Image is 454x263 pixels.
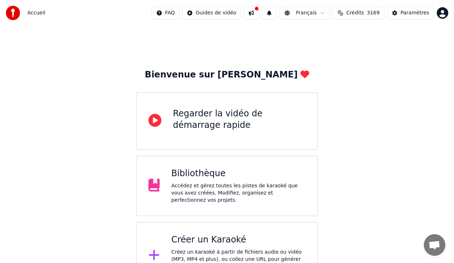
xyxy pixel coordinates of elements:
[400,9,429,17] div: Paramètres
[152,6,179,19] button: FAQ
[6,6,20,20] img: youka
[171,182,306,204] div: Accédez et gérez toutes les pistes de karaoké que vous avez créées. Modifiez, organisez et perfec...
[27,9,45,17] span: Accueil
[27,9,45,17] nav: breadcrumb
[182,6,241,19] button: Guides de vidéo
[173,108,306,131] div: Regarder la vidéo de démarrage rapide
[424,234,445,256] a: Ouvrir le chat
[367,9,380,17] span: 3169
[171,234,306,246] div: Créer un Karaoké
[145,69,309,81] div: Bienvenue sur [PERSON_NAME]
[333,6,384,19] button: Crédits3169
[346,9,364,17] span: Crédits
[171,168,306,179] div: Bibliothèque
[387,6,434,19] button: Paramètres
